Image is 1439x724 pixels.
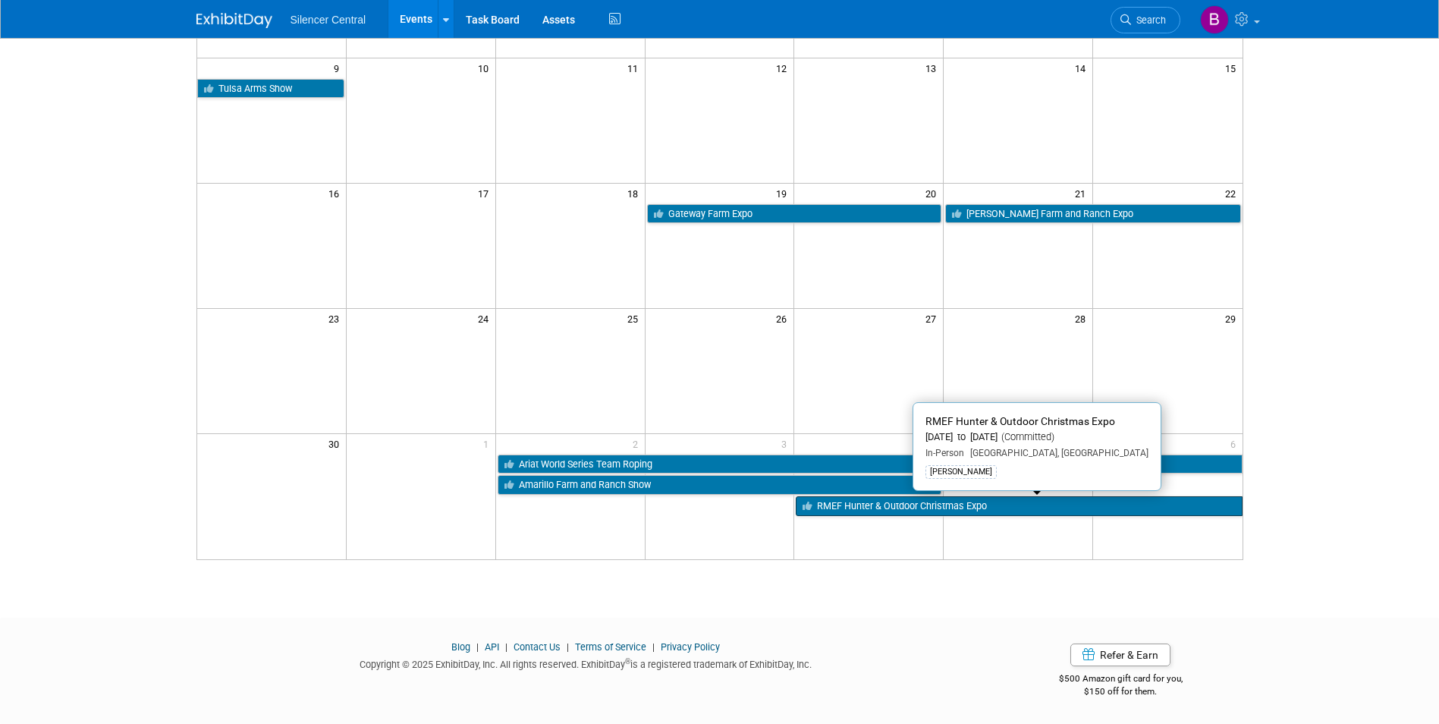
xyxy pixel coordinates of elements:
span: | [649,641,658,653]
span: | [473,641,482,653]
span: Search [1131,14,1166,26]
span: (Committed) [998,431,1054,442]
a: Search [1111,7,1180,33]
span: 2 [631,434,645,453]
a: Blog [451,641,470,653]
span: 13 [924,58,943,77]
span: 3 [780,434,793,453]
a: Tulsa Arms Show [197,79,344,99]
a: Contact Us [514,641,561,653]
span: | [501,641,511,653]
span: 19 [774,184,793,203]
img: ExhibitDay [196,13,272,28]
a: Privacy Policy [661,641,720,653]
span: 10 [476,58,495,77]
span: 12 [774,58,793,77]
span: 23 [327,309,346,328]
span: 17 [476,184,495,203]
span: 29 [1224,309,1243,328]
span: Silencer Central [291,14,366,26]
span: 18 [626,184,645,203]
span: 20 [924,184,943,203]
a: Refer & Earn [1070,644,1170,666]
a: RMEF Hunter & Outdoor Christmas Expo [796,496,1242,516]
span: 1 [482,434,495,453]
img: Billee Page [1200,5,1229,34]
sup: ® [625,657,630,666]
span: 16 [327,184,346,203]
span: 15 [1224,58,1243,77]
div: $500 Amazon gift card for you, [998,663,1243,697]
div: [DATE] to [DATE] [925,431,1148,444]
div: Copyright © 2025 ExhibitDay, Inc. All rights reserved. ExhibitDay is a registered trademark of Ex... [196,654,976,672]
a: Ariat World Series Team Roping [498,455,1243,474]
span: 27 [924,309,943,328]
span: 30 [327,434,346,453]
span: 21 [1073,184,1092,203]
span: 9 [332,58,346,77]
span: 25 [626,309,645,328]
div: $150 off for them. [998,685,1243,698]
a: Terms of Service [575,641,646,653]
a: Gateway Farm Expo [647,204,942,224]
div: [PERSON_NAME] [925,465,997,479]
span: 14 [1073,58,1092,77]
a: [PERSON_NAME] Farm and Ranch Expo [945,204,1240,224]
span: [GEOGRAPHIC_DATA], [GEOGRAPHIC_DATA] [964,448,1148,458]
span: 11 [626,58,645,77]
span: 24 [476,309,495,328]
span: | [563,641,573,653]
span: 22 [1224,184,1243,203]
span: 6 [1229,434,1243,453]
a: Amarillo Farm and Ranch Show [498,475,942,495]
span: RMEF Hunter & Outdoor Christmas Expo [925,415,1115,427]
a: API [485,641,499,653]
span: 28 [1073,309,1092,328]
span: In-Person [925,448,964,458]
span: 26 [774,309,793,328]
